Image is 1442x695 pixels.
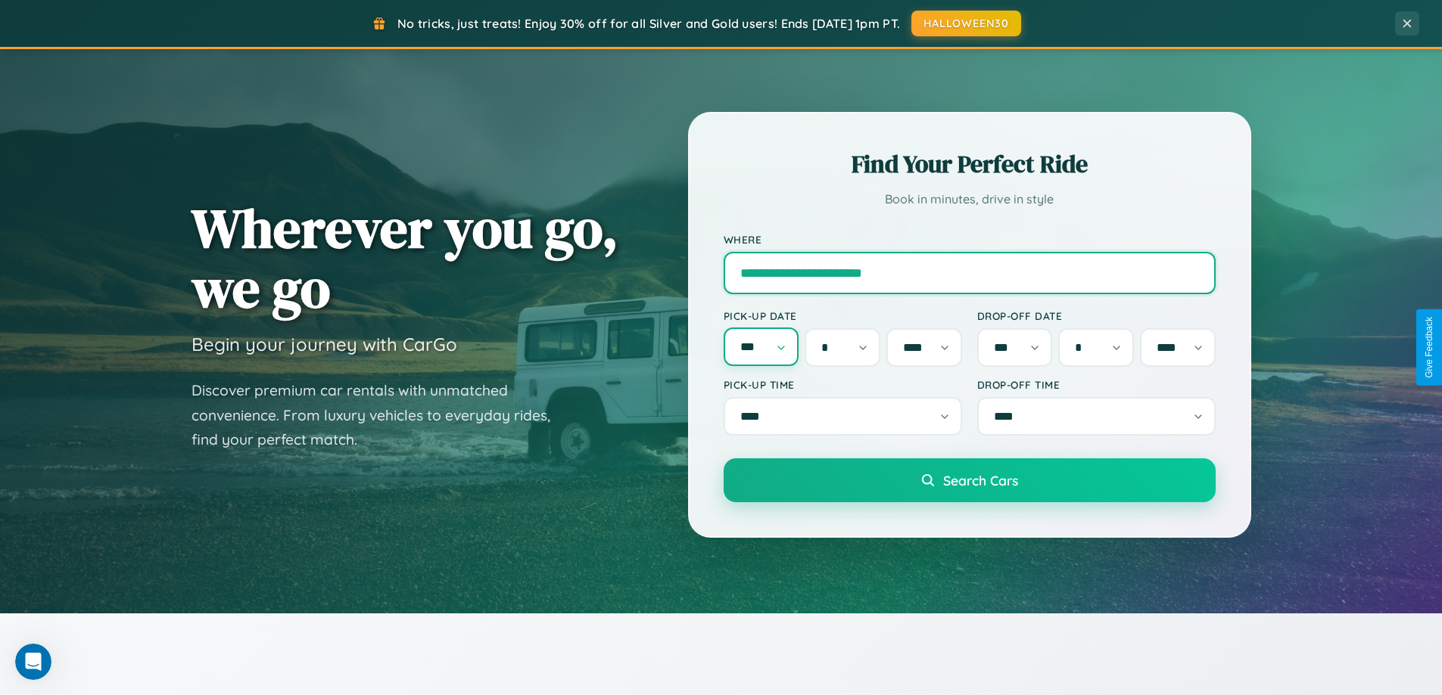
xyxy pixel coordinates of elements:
[724,147,1216,181] h2: Find Your Perfect Ride
[397,16,900,31] span: No tricks, just treats! Enjoy 30% off for all Silver and Gold users! Ends [DATE] 1pm PT.
[15,644,51,680] iframe: Intercom live chat
[192,333,457,355] h3: Begin your journey with CarGo
[724,378,962,391] label: Pick-up Time
[911,11,1021,36] button: HALLOWEEN30
[192,378,570,452] p: Discover premium car rentals with unmatched convenience. From luxury vehicles to everyday rides, ...
[1424,317,1434,378] div: Give Feedback
[192,198,618,318] h1: Wherever you go, we go
[724,309,962,322] label: Pick-up Date
[724,233,1216,246] label: Where
[977,378,1216,391] label: Drop-off Time
[724,188,1216,210] p: Book in minutes, drive in style
[977,309,1216,322] label: Drop-off Date
[943,472,1018,489] span: Search Cars
[724,458,1216,502] button: Search Cars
